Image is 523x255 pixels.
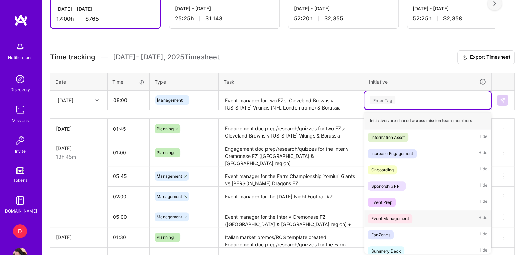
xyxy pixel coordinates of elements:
img: bell [13,40,27,54]
span: $1,143 [205,15,222,22]
span: Hide [478,133,487,142]
div: 13h 45m [56,153,102,160]
span: Hide [478,149,487,158]
div: [DATE] - [DATE] [413,5,512,12]
textarea: Engagement doc prep/research/quizzes for the Inter v Cremonese FZ ([GEOGRAPHIC_DATA] & [GEOGRAPHI... [220,140,363,166]
input: HH:MM [108,208,149,226]
div: 25:25 h [175,15,274,22]
div: [DATE] - [DATE] [56,5,155,12]
span: Time tracking [50,53,95,62]
i: icon Chevron [95,98,99,102]
div: Enter Tag [370,95,395,105]
div: [DATE] - [DATE] [294,5,393,12]
input: HH:MM [108,167,149,185]
div: Initiative [369,78,486,86]
div: Event Prep [371,199,392,206]
span: Management [157,173,182,179]
input: HH:MM [108,91,149,109]
span: Management [157,214,182,219]
div: Increase Engagement [371,150,413,157]
span: Hide [478,198,487,207]
div: Notifications [8,54,32,61]
div: Summery Deck [371,247,401,255]
div: FanZones [371,231,390,238]
div: Event Management [371,215,409,222]
img: discovery [13,72,27,86]
th: Date [50,73,108,91]
textarea: Italian market promos/ROS template created; Engagement doc prep/research/quizzes for the Farm Cha... [220,228,363,247]
img: Submit [500,97,505,103]
div: 17:00 h [56,15,155,22]
textarea: Event manager for the [DATE] Night Football #7 [220,187,363,206]
img: guide book [13,193,27,207]
span: Planning [157,235,174,240]
input: HH:MM [108,228,149,246]
div: D [13,224,27,238]
div: Sponorship PPT [371,182,402,190]
span: Hide [478,165,487,174]
textarea: Event manager for the Farm Championship Yomiuri Giants vs [PERSON_NAME] Dragons FZ [220,167,363,186]
div: [DATE] [56,144,102,152]
span: Planning [157,150,174,155]
div: 52:20 h [294,15,393,22]
button: Export Timesheet [457,50,515,64]
img: teamwork [13,103,27,117]
i: icon Download [462,54,467,61]
input: HH:MM [108,187,149,206]
a: D [11,224,29,238]
textarea: Engagement doc prep/research/quizzes for two FZs: Cleveland Browns v [US_STATE] Vikings & Borussi... [220,119,363,138]
span: Hide [478,230,487,239]
input: HH:MM [108,120,149,138]
div: [DATE] [56,234,102,241]
div: [DOMAIN_NAME] [3,207,37,215]
div: Information Asset [371,134,405,141]
span: Hide [478,181,487,191]
img: Invite [13,134,27,148]
div: Discovery [10,86,30,93]
span: $765 [85,15,99,22]
div: [DATE] [56,125,102,132]
span: $2,355 [324,15,343,22]
span: Hide [478,214,487,223]
span: Management [157,194,182,199]
span: Planning [157,126,174,131]
div: Missions [12,117,29,124]
img: logo [14,14,28,26]
span: Management [157,97,183,103]
div: Invite [15,148,26,155]
textarea: Event manager for the Inter v Cremonese FZ ([GEOGRAPHIC_DATA] & [GEOGRAPHIC_DATA] region) + post-... [220,208,363,227]
img: tokens [16,167,24,174]
div: Time [112,78,144,85]
div: Initiatives are shared across mission team members. [364,112,491,129]
th: Task [219,73,364,91]
div: Onboarding [371,166,394,173]
th: Type [150,73,219,91]
input: HH:MM [108,143,149,162]
div: [DATE] - [DATE] [175,5,274,12]
div: 52:25 h [413,15,512,22]
span: $2,358 [443,15,462,22]
span: [DATE] - [DATE] , 2025 Timesheet [113,53,220,62]
textarea: Event manager for two FZs: Cleveland Browns v [US_STATE] Vikings (NFL London game) & Borussia M'g... [220,91,363,110]
img: right [493,1,496,6]
div: Tokens [13,177,27,184]
div: [DATE] [58,96,73,104]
